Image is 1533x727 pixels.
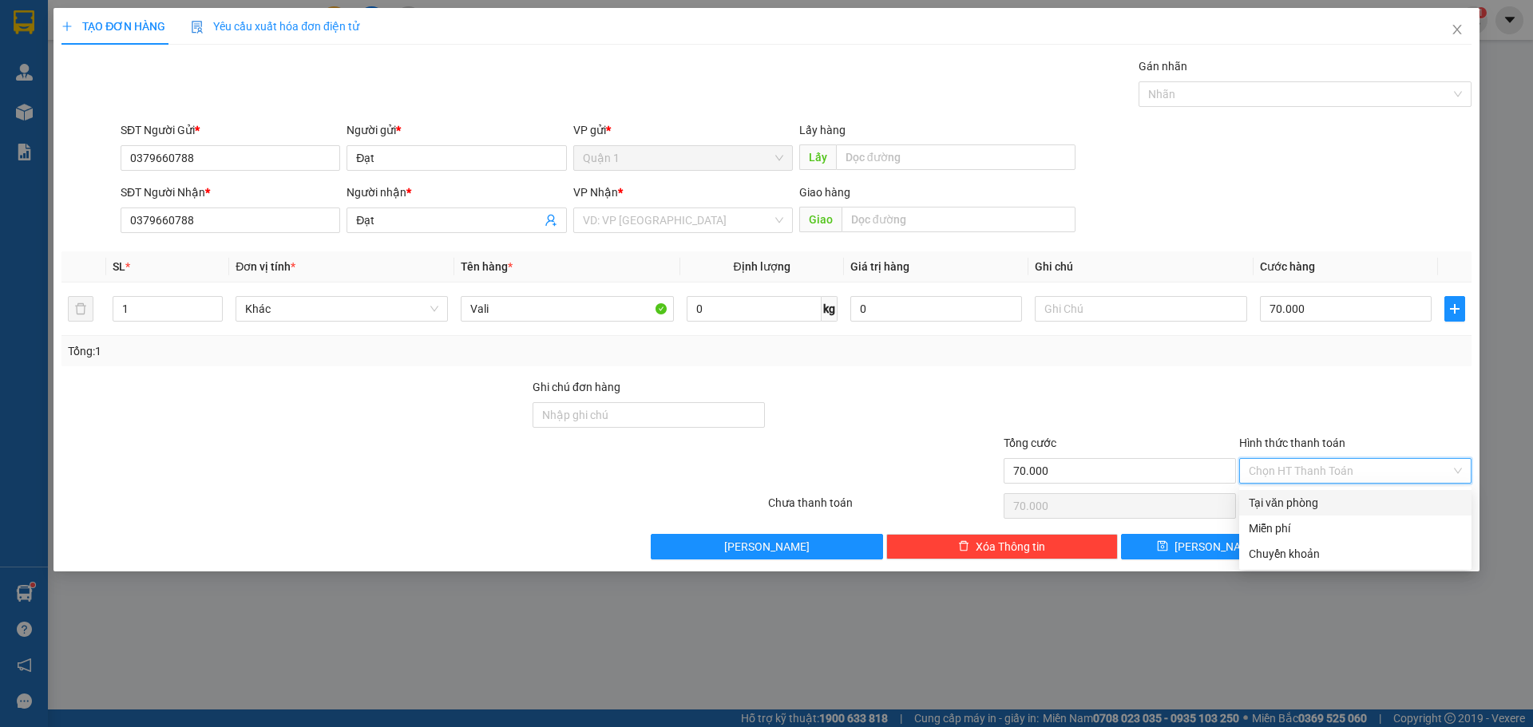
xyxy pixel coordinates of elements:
div: VP gửi [573,121,793,139]
img: logo.jpg [8,8,64,64]
span: Lấy [799,144,836,170]
button: deleteXóa Thông tin [886,534,1119,559]
li: Bình Minh Tải [8,8,232,38]
span: Lấy hàng [799,124,846,136]
span: Giao hàng [799,186,850,199]
span: delete [958,540,969,553]
span: Khác [245,297,438,321]
span: Yêu cầu xuất hóa đơn điện tử [191,20,359,33]
span: Cước hàng [1260,260,1315,273]
button: delete [68,296,93,322]
span: Đơn vị tính [236,260,295,273]
label: Ghi chú đơn hàng [533,381,620,393]
span: SL [113,260,125,273]
div: Tổng: 1 [68,342,592,360]
div: Tại văn phòng [1249,494,1462,512]
input: Ghi Chú [1035,296,1247,322]
label: Hình thức thanh toán [1239,437,1345,449]
span: TẠO ĐƠN HÀNG [61,20,165,33]
input: Dọc đường [842,207,1075,232]
div: SĐT Người Gửi [121,121,340,139]
input: VD: Bàn, Ghế [461,296,673,322]
button: save[PERSON_NAME] [1121,534,1294,559]
span: plus [61,21,73,32]
button: Close [1435,8,1480,53]
span: plus [1445,302,1464,315]
span: close [1451,23,1464,36]
label: Gán nhãn [1139,60,1187,73]
span: Xóa Thông tin [976,538,1045,555]
span: [PERSON_NAME] [724,538,810,555]
span: Giá trị hàng [850,260,909,273]
span: user-add [545,214,557,227]
span: [PERSON_NAME] [1175,538,1260,555]
input: Dọc đường [836,144,1075,170]
span: save [1157,540,1168,553]
li: VP [GEOGRAPHIC_DATA] [8,68,110,121]
div: Chưa thanh toán [766,494,1002,522]
input: 0 [850,296,1022,322]
div: Miễn phí [1249,520,1462,537]
div: SĐT Người Nhận [121,184,340,201]
div: Người gửi [347,121,566,139]
div: Chuyển khoản [1249,545,1462,563]
li: VP [GEOGRAPHIC_DATA] [110,68,212,121]
span: Tổng cước [1004,437,1056,449]
img: icon [191,21,204,34]
span: Định lượng [734,260,790,273]
span: kg [822,296,838,322]
input: Ghi chú đơn hàng [533,402,765,428]
th: Ghi chú [1028,251,1254,283]
div: Người nhận [347,184,566,201]
span: Quận 1 [583,146,783,170]
span: VP Nhận [573,186,618,199]
span: Tên hàng [461,260,513,273]
button: plus [1444,296,1465,322]
span: Giao [799,207,842,232]
button: [PERSON_NAME] [651,534,883,559]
